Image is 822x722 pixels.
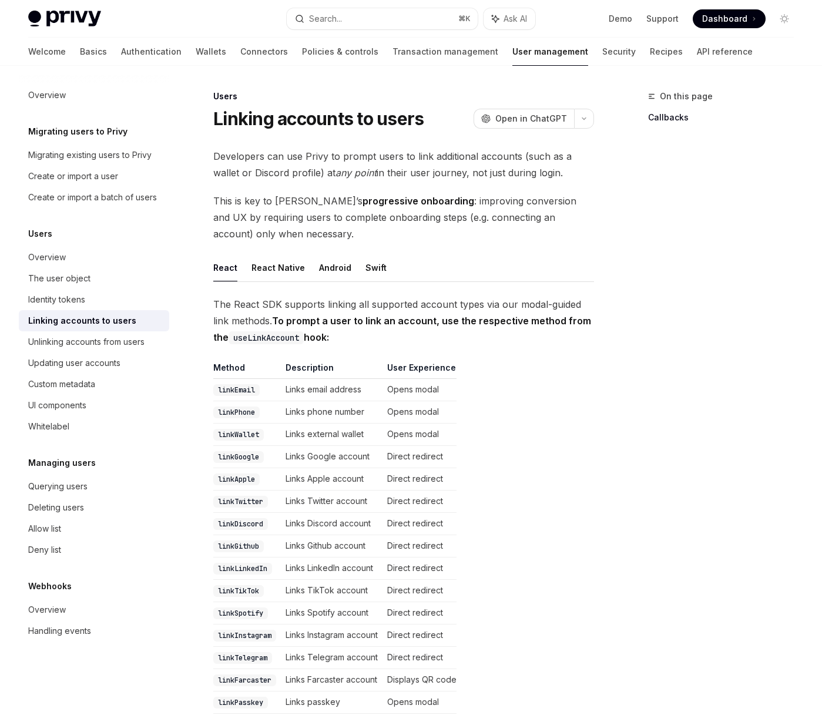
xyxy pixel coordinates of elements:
code: linkSpotify [213,607,268,619]
a: Recipes [650,38,683,66]
a: Welcome [28,38,66,66]
code: linkTikTok [213,585,264,597]
h5: Users [28,227,52,241]
code: linkFarcaster [213,674,276,686]
div: Users [213,90,594,102]
a: Unlinking accounts from users [19,331,169,352]
td: Direct redirect [383,558,457,580]
td: Links Telegram account [281,647,383,669]
a: Authentication [121,38,182,66]
th: Method [213,362,281,379]
code: linkPhone [213,407,260,418]
td: Links LinkedIn account [281,558,383,580]
div: Overview [28,88,66,102]
a: Callbacks [648,108,803,127]
td: Links Farcaster account [281,669,383,691]
code: linkEmail [213,384,260,396]
td: Links Instagram account [281,624,383,647]
div: The user object [28,271,90,286]
td: Links phone number [281,401,383,424]
td: Opens modal [383,424,457,446]
a: Deny list [19,539,169,560]
span: ⌘ K [458,14,471,23]
button: React Native [251,254,305,281]
a: Transaction management [392,38,498,66]
span: Open in ChatGPT [495,113,567,125]
button: Search...⌘K [287,8,478,29]
td: Direct redirect [383,535,457,558]
h5: Webhooks [28,579,72,593]
img: light logo [28,11,101,27]
span: Ask AI [504,13,527,25]
div: Identity tokens [28,293,85,307]
a: The user object [19,268,169,289]
code: linkGoogle [213,451,264,463]
a: Connectors [240,38,288,66]
td: Links Google account [281,446,383,468]
code: linkLinkedIn [213,563,272,575]
td: Direct redirect [383,491,457,513]
td: Links email address [281,379,383,401]
a: Basics [80,38,107,66]
td: Links Github account [281,535,383,558]
a: Handling events [19,620,169,642]
a: Create or import a user [19,166,169,187]
a: Deleting users [19,497,169,518]
div: Linking accounts to users [28,314,136,328]
div: Deleting users [28,501,84,515]
td: Displays QR code [383,669,457,691]
a: Identity tokens [19,289,169,310]
span: Dashboard [702,13,747,25]
a: Querying users [19,476,169,497]
button: Toggle dark mode [775,9,794,28]
button: Open in ChatGPT [474,109,574,129]
a: Overview [19,85,169,106]
td: Direct redirect [383,647,457,669]
span: The React SDK supports linking all supported account types via our modal-guided link methods. [213,296,594,345]
div: Handling events [28,624,91,638]
code: linkApple [213,474,260,485]
a: Linking accounts to users [19,310,169,331]
a: Whitelabel [19,416,169,437]
span: This is key to [PERSON_NAME]’s : improving conversion and UX by requiring users to complete onboa... [213,193,594,242]
code: linkWallet [213,429,264,441]
a: Custom metadata [19,374,169,395]
h5: Migrating users to Privy [28,125,128,139]
a: Demo [609,13,632,25]
button: React [213,254,237,281]
div: Custom metadata [28,377,95,391]
td: Links external wallet [281,424,383,446]
td: Links TikTok account [281,580,383,602]
h1: Linking accounts to users [213,108,424,129]
div: Create or import a user [28,169,118,183]
td: Links Twitter account [281,491,383,513]
a: Support [646,13,679,25]
div: Unlinking accounts from users [28,335,145,349]
td: Opens modal [383,401,457,424]
td: Direct redirect [383,602,457,624]
td: Opens modal [383,379,457,401]
em: any point [335,167,377,179]
td: Direct redirect [383,624,457,647]
strong: progressive onboarding [363,195,474,207]
td: Opens modal [383,691,457,714]
span: Developers can use Privy to prompt users to link additional accounts (such as a wallet or Discord... [213,148,594,181]
code: linkPasskey [213,697,268,708]
a: UI components [19,395,169,416]
div: Overview [28,250,66,264]
td: Links Discord account [281,513,383,535]
div: Updating user accounts [28,356,120,370]
a: Policies & controls [302,38,378,66]
th: Description [281,362,383,379]
a: API reference [697,38,753,66]
a: Allow list [19,518,169,539]
h5: Managing users [28,456,96,470]
td: Direct redirect [383,468,457,491]
code: useLinkAccount [229,331,304,344]
div: Deny list [28,543,61,557]
td: Direct redirect [383,580,457,602]
a: Create or import a batch of users [19,187,169,208]
td: Links passkey [281,691,383,714]
button: Android [319,254,351,281]
a: Updating user accounts [19,352,169,374]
